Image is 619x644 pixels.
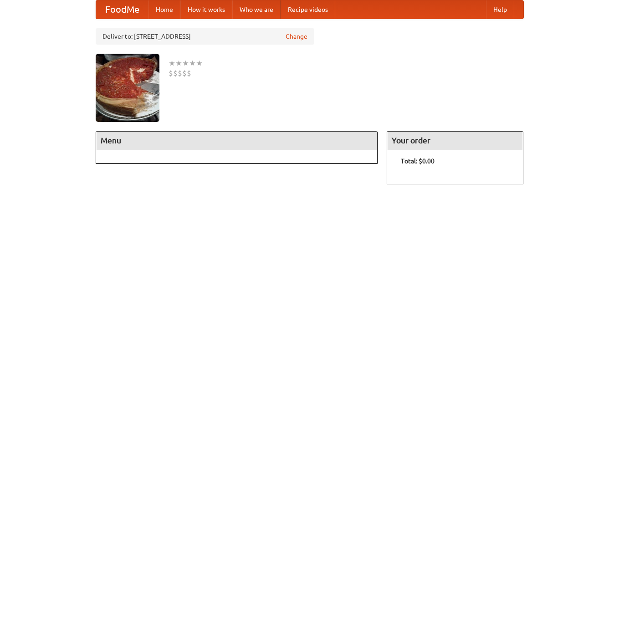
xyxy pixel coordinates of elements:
img: angular.jpg [96,54,159,122]
h4: Menu [96,132,378,150]
li: $ [173,68,178,78]
a: Change [286,32,307,41]
li: $ [178,68,182,78]
a: Help [486,0,514,19]
a: Home [148,0,180,19]
h4: Your order [387,132,523,150]
li: ★ [169,58,175,68]
li: $ [182,68,187,78]
a: Who we are [232,0,281,19]
li: ★ [189,58,196,68]
li: ★ [175,58,182,68]
li: $ [187,68,191,78]
a: FoodMe [96,0,148,19]
li: $ [169,68,173,78]
a: How it works [180,0,232,19]
li: ★ [182,58,189,68]
b: Total: $0.00 [401,157,435,165]
li: ★ [196,58,203,68]
a: Recipe videos [281,0,335,19]
div: Deliver to: [STREET_ADDRESS] [96,28,314,45]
